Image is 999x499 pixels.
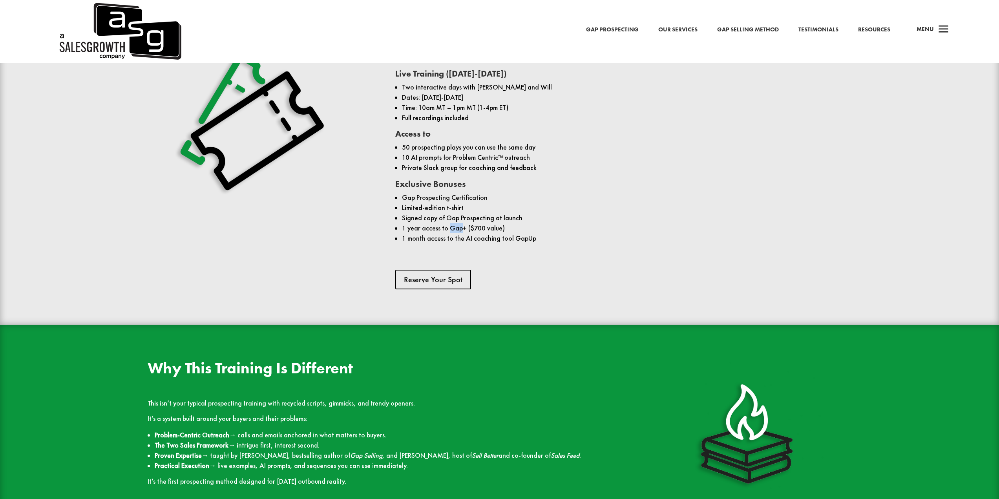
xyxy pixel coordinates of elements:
[402,92,851,102] li: Dates: [DATE]-[DATE]
[350,451,382,460] em: Gap Selling
[155,431,229,439] strong: Problem-Centric Outreach
[395,180,851,192] h3: Exclusive Bonuses
[155,430,604,440] li: → calls and emails anchored in what matters to buyers.
[472,451,499,460] em: Sell Better
[155,461,209,470] strong: Practical Execution
[586,25,639,35] a: Gap Prospecting
[402,82,851,92] li: Two interactive days with [PERSON_NAME] and Will
[917,25,934,33] span: Menu
[936,22,952,38] span: a
[402,113,469,122] span: Full recordings included
[402,102,851,113] li: Time: 10am MT – 1pm MT (1-4pm ET)
[551,451,579,460] em: Sales Feed
[717,25,779,35] a: Gap Selling Method
[155,450,604,461] li: → taught by [PERSON_NAME], bestselling author of , and [PERSON_NAME], host of and co-founder of .
[402,233,851,243] li: 1 month access to the AI coaching tool GapUp
[174,43,331,200] img: Ticket Shadow
[402,163,851,173] li: Private Slack group for coaching and feedback
[155,451,202,460] strong: Proven Expertise
[148,477,604,486] p: It’s the first prospecting method designed for [DATE] outbound reality.
[395,69,851,82] h3: Live Training ([DATE]-[DATE])
[395,270,471,289] a: Reserve Your Spot
[148,399,604,415] p: This isn’t your typical prospecting training with recycled scripts, gimmicks, and trendy openers.
[402,223,851,233] li: 1 year access to Gap+ ($700 value)
[798,25,838,35] a: Testimonials
[155,461,604,471] li: → live examples, AI prompts, and sequences you can use immediately.
[155,441,228,450] strong: The Two Sales Framework
[402,192,851,203] li: Gap Prospecting Certification
[402,213,851,223] li: Signed copy of Gap Prospecting at launch
[148,360,604,380] h2: Why This Training Is Different
[658,25,698,35] a: Our Services
[402,152,851,163] li: 10 AI prompts for Problem Centric™ outreach
[402,203,464,212] span: Limited-edition t-shirt
[858,25,890,35] a: Resources
[155,440,604,450] li: → intrigue first, interest second.
[395,130,851,142] h3: Access to
[148,415,604,430] p: It’s a system built around your buyers and their problems:
[402,142,851,152] li: 50 prospecting plays you can use the same day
